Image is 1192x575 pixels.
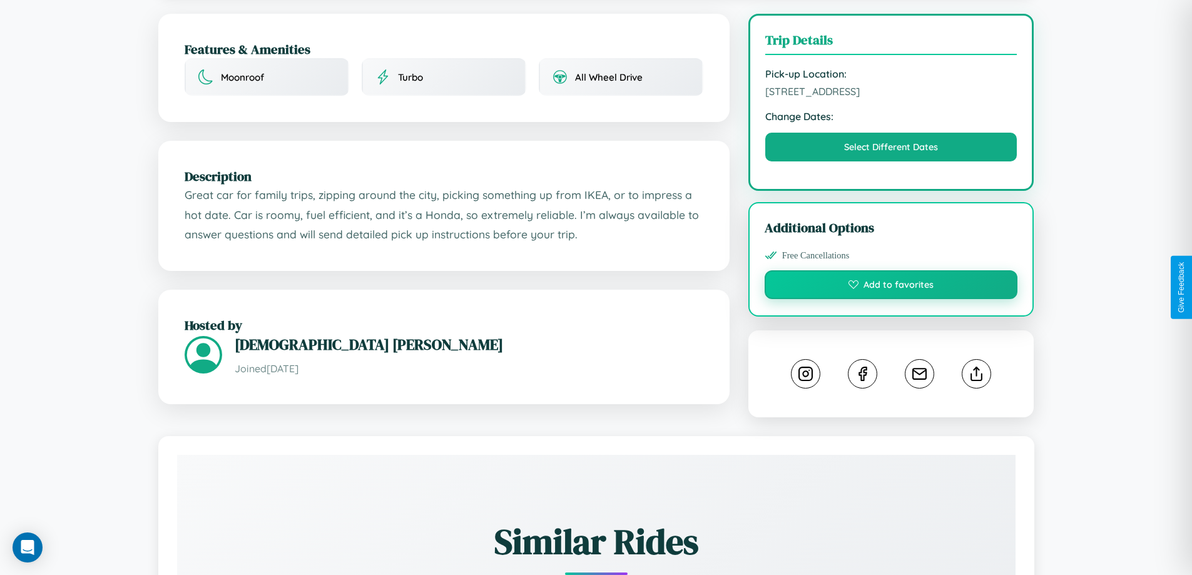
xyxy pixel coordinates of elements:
[185,167,703,185] h2: Description
[221,517,972,566] h2: Similar Rides
[185,316,703,334] h2: Hosted by
[185,40,703,58] h2: Features & Amenities
[221,71,264,83] span: Moonroof
[765,133,1017,161] button: Select Different Dates
[235,334,703,355] h3: [DEMOGRAPHIC_DATA] [PERSON_NAME]
[235,360,703,378] p: Joined [DATE]
[1177,262,1186,313] div: Give Feedback
[765,85,1017,98] span: [STREET_ADDRESS]
[575,71,643,83] span: All Wheel Drive
[398,71,423,83] span: Turbo
[765,31,1017,55] h3: Trip Details
[765,218,1018,237] h3: Additional Options
[765,68,1017,80] strong: Pick-up Location:
[185,185,703,245] p: Great car for family trips, zipping around the city, picking something up from IKEA, or to impres...
[765,270,1018,299] button: Add to favorites
[782,250,850,261] span: Free Cancellations
[765,110,1017,123] strong: Change Dates:
[13,532,43,562] div: Open Intercom Messenger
